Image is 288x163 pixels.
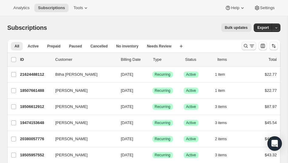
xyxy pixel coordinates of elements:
span: $22.77 [265,72,277,77]
span: All [15,44,19,49]
button: [PERSON_NAME] [52,150,112,160]
button: Subscriptions [34,4,69,12]
button: 3 items [215,102,234,111]
span: Active [186,104,196,109]
span: Settings [260,5,275,10]
span: Active [186,137,196,141]
span: 3 items [215,120,227,125]
p: Customer [55,57,116,63]
span: $43.32 [265,153,277,157]
button: 3 items [215,151,234,159]
span: $87.97 [265,104,277,109]
button: Bulk updates [221,23,251,32]
span: $22.77 [265,88,277,93]
span: Needs Review [147,44,171,49]
button: [PERSON_NAME] [52,134,112,144]
button: Sort the results [269,42,278,50]
span: No inventory [116,44,138,49]
button: Search and filter results [242,42,256,50]
div: Open Intercom Messenger [267,136,282,151]
span: 1 item [215,72,225,77]
p: Billing Date [121,57,148,63]
button: [PERSON_NAME] [52,86,112,95]
span: Subscriptions [7,24,47,31]
span: 3 items [215,153,227,158]
p: 20380057776 [20,136,50,142]
p: 21624488112 [20,71,50,78]
div: IDCustomerBilling DateTypeStatusItemsTotal [20,57,277,63]
p: 19474153648 [20,120,50,126]
p: 18507661488 [20,88,50,94]
span: Export [257,25,269,30]
button: Bilha [PERSON_NAME] [52,70,112,79]
div: Type [153,57,180,63]
button: 3 items [215,119,234,127]
span: 1 item [215,88,225,93]
button: Help [221,4,249,12]
span: Prepaid [47,44,60,49]
span: Active [186,72,196,77]
span: [DATE] [121,104,133,109]
span: [DATE] [121,153,133,157]
div: 20380057776[PERSON_NAME][DATE]SuccessRecurringSuccessActive2 items$43.32 [20,135,277,143]
span: [PERSON_NAME] [55,136,88,142]
span: 2 items [215,137,227,141]
button: Export [254,23,273,32]
p: ID [20,57,50,63]
span: Recurring [155,153,171,158]
span: Recurring [155,72,171,77]
span: [DATE] [121,120,133,125]
span: Cancelled [90,44,108,49]
span: Recurring [155,137,171,141]
span: 3 items [215,104,227,109]
span: [DATE] [121,137,133,141]
button: Settings [250,4,278,12]
div: 21624488112Bilha [PERSON_NAME][DATE]SuccessRecurringSuccessActive1 item$22.77 [20,70,277,79]
p: Status [185,57,212,63]
button: Analytics [10,4,33,12]
button: Tools [70,4,93,12]
span: Tools [73,5,83,10]
div: 18506612912[PERSON_NAME][DATE]SuccessRecurringSuccessActive3 items$87.97 [20,102,277,111]
span: [DATE] [121,88,133,93]
span: [DATE] [121,72,133,77]
span: Subscriptions [38,5,65,10]
p: Total [269,57,277,63]
div: Items [217,57,245,63]
div: 18505957552[PERSON_NAME][DATE]SuccessRecurringSuccessActive3 items$43.32 [20,151,277,159]
span: Recurring [155,104,171,109]
span: [PERSON_NAME] [55,120,88,126]
p: 18506612912 [20,104,50,110]
span: Active [186,153,196,158]
span: Bilha [PERSON_NAME] [55,71,97,78]
span: [PERSON_NAME] [55,88,88,94]
button: Customize table column order and visibility [259,42,267,50]
span: Active [28,44,39,49]
span: Bulk updates [225,25,248,30]
span: $45.54 [265,120,277,125]
span: Analytics [13,5,29,10]
span: $43.32 [265,137,277,141]
button: 2 items [215,135,234,143]
button: [PERSON_NAME] [52,118,112,128]
span: Paused [69,44,82,49]
span: Help [231,5,239,10]
span: Active [186,120,196,125]
span: Active [186,88,196,93]
button: 1 item [215,86,232,95]
div: 18507661488[PERSON_NAME][DATE]SuccessRecurringSuccessActive1 item$22.77 [20,86,277,95]
button: 1 item [215,70,232,79]
span: [PERSON_NAME] [55,152,88,158]
button: [PERSON_NAME] [52,102,112,112]
span: [PERSON_NAME] [55,104,88,110]
span: Recurring [155,120,171,125]
span: Recurring [155,88,171,93]
div: 19474153648[PERSON_NAME][DATE]SuccessRecurringSuccessActive3 items$45.54 [20,119,277,127]
p: 18505957552 [20,152,50,158]
button: Create new view [176,42,186,50]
